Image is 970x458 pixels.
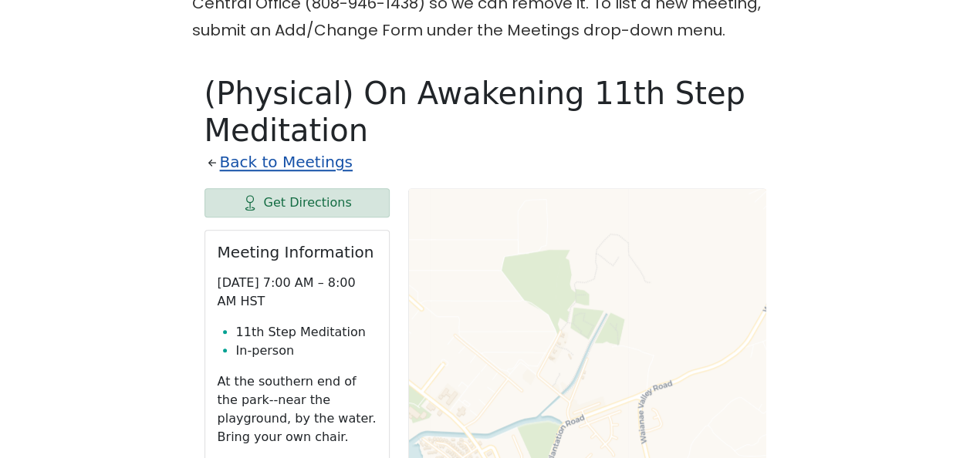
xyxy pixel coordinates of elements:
[220,149,353,176] a: Back to Meetings
[204,75,766,149] h1: (Physical) On Awakening 11th Step Meditation
[218,243,377,261] h2: Meeting Information
[218,372,377,446] p: At the southern end of the park--near the playground, by the water. Bring your own chair.
[204,188,390,217] a: Get Directions
[236,342,377,360] li: In-person
[236,323,377,342] li: 11th Step Meditation
[218,274,377,311] p: [DATE] 7:00 AM – 8:00 AM HST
